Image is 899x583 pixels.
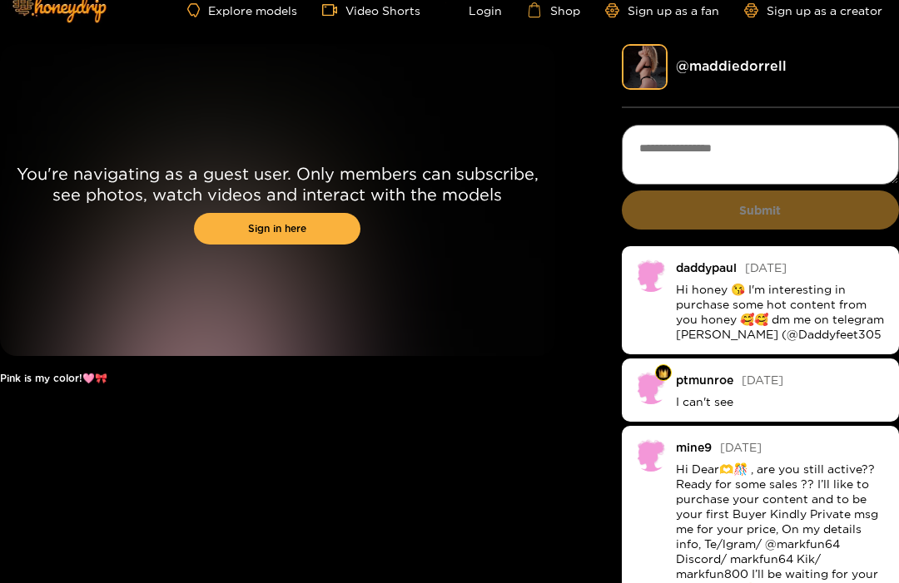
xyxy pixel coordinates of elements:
a: Video Shorts [322,2,420,17]
p: I can't see [676,394,887,409]
div: ptmunroe [676,373,733,386]
img: no-avatar.png [634,371,668,404]
a: Login [445,2,502,17]
img: maddiedorrell [622,44,668,90]
a: @ maddiedorrell [676,58,787,73]
a: Sign up as a creator [744,3,882,17]
a: Explore models [187,3,297,17]
img: Fan Level [658,368,668,378]
p: Hi honey 😘 I'm interesting in purchase some hot content from you honey 🥰🥰 dm me on telegram [PERS... [676,282,887,342]
span: [DATE] [742,373,783,386]
span: video-camera [322,2,345,17]
span: [DATE] [745,261,787,274]
img: no-avatar.png [634,438,668,472]
div: mine9 [676,441,712,453]
button: Submit [622,190,899,230]
span: [DATE] [720,441,762,453]
div: daddypaul [676,261,737,274]
a: Shop [527,2,580,17]
a: Sign up as a fan [605,3,719,17]
a: Sign in here [194,213,360,245]
img: no-avatar.png [634,259,668,292]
